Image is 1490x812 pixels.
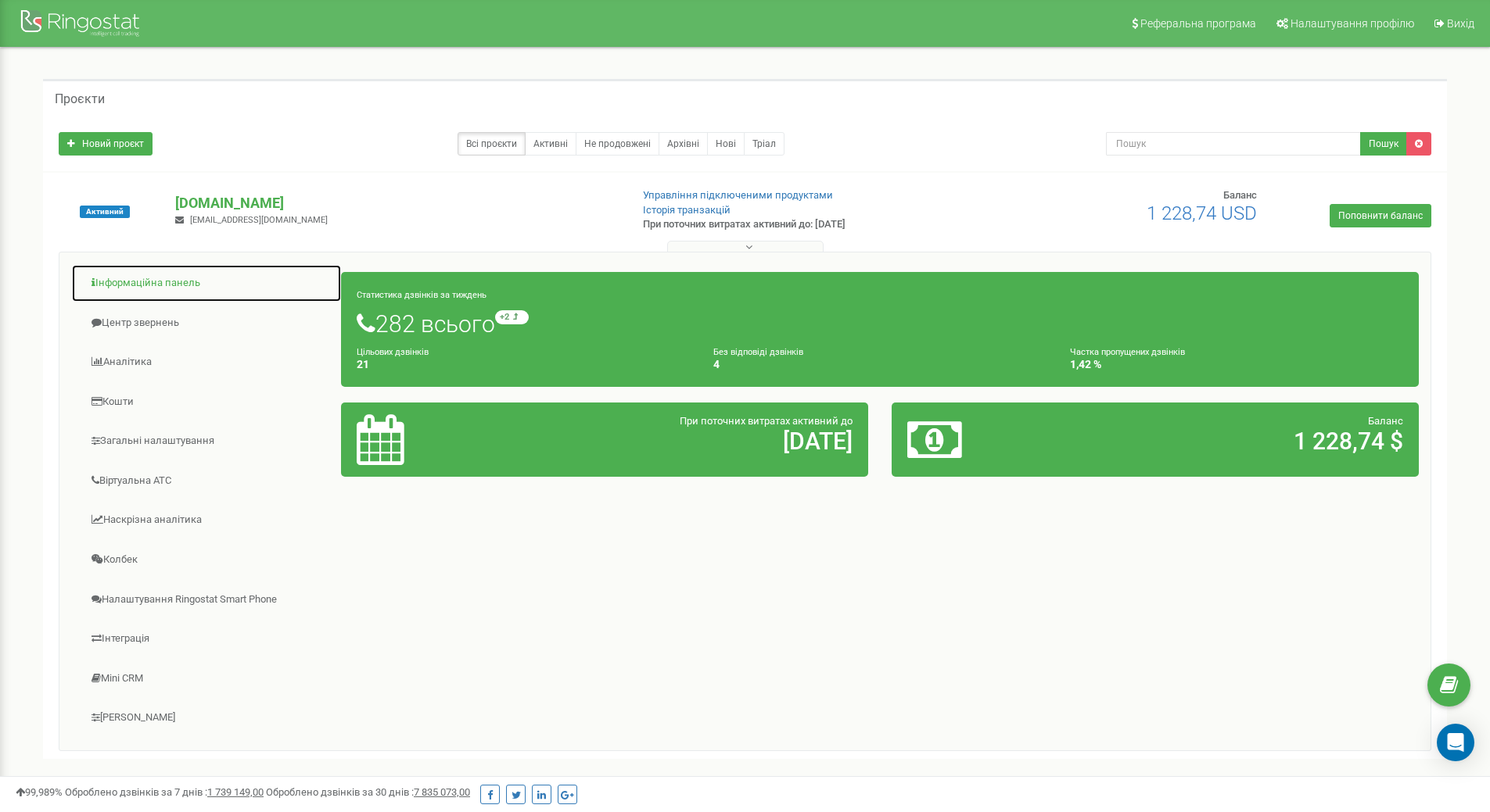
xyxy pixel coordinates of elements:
[207,786,264,798] u: 1 739 149,00
[659,132,708,156] a: Архівні
[744,132,784,156] a: Тріал
[530,428,853,454] h2: [DATE]
[357,290,486,300] small: Статистика дзвінків за тиждень
[80,206,130,218] span: Активний
[71,422,342,460] a: Загальні налаштування
[71,343,342,381] a: Аналiтика
[458,132,526,156] a: Всі проєкти
[1291,17,1414,30] span: Налаштування профілю
[71,660,342,698] a: Mini CRM
[1330,204,1431,227] a: Поповнити баланс
[1447,17,1474,30] span: Вихід
[266,786,470,798] span: Оброблено дзвінків за 30 днів :
[71,699,342,737] a: [PERSON_NAME]
[71,304,342,342] a: Центр звернень
[357,310,1403,337] h1: 282 всього
[1070,359,1403,370] h4: 1,42 %
[713,359,1047,370] h4: 4
[71,620,342,658] a: Інтеграція
[713,347,803,357] small: Без відповіді дзвінків
[495,310,529,324] small: +2
[71,581,342,619] a: Налаштування Ringostat Smart Phone
[55,92,105,106] h5: Проєкти
[1070,347,1185,357] small: Частка пропущених дзвінків
[71,541,342,579] a: Колбек
[643,204,731,216] a: Історія транзакцій
[357,359,690,370] h4: 21
[71,383,342,421] a: Кошти
[1140,17,1256,30] span: Реферальна програма
[525,132,576,156] a: Активні
[190,215,328,225] span: [EMAIL_ADDRESS][DOMAIN_NAME]
[59,132,153,156] a: Новий проєкт
[680,415,853,427] span: При поточних витратах активний до
[707,132,745,156] a: Нові
[65,786,264,798] span: Оброблено дзвінків за 7 днів :
[643,189,833,201] a: Управління підключеними продуктами
[1147,202,1257,224] span: 1 228,74 USD
[1106,132,1361,156] input: Пошук
[175,193,617,213] p: [DOMAIN_NAME]
[71,462,342,500] a: Віртуальна АТС
[1368,415,1403,427] span: Баланс
[1437,724,1474,761] div: Open Intercom Messenger
[414,786,470,798] u: 7 835 073,00
[1080,428,1403,454] h2: 1 228,74 $
[357,347,429,357] small: Цільових дзвінків
[71,264,342,302] a: Інформаційна панель
[16,786,63,798] span: 99,989%
[1223,189,1257,201] span: Баланс
[643,217,968,232] p: При поточних витратах активний до: [DATE]
[576,132,659,156] a: Не продовжені
[71,501,342,539] a: Наскрізна аналітика
[1360,132,1407,156] button: Пошук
